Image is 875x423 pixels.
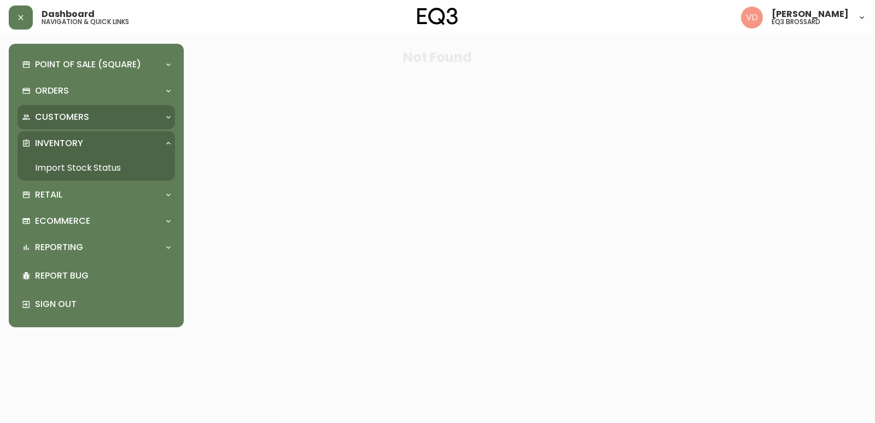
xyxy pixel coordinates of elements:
div: Orders [17,79,175,103]
p: Inventory [35,137,83,149]
p: Customers [35,111,89,123]
h5: eq3 brossard [772,19,820,25]
p: Point of Sale (Square) [35,59,141,71]
div: Sign Out [17,290,175,318]
div: Report Bug [17,262,175,290]
img: logo [417,8,458,25]
p: Reporting [35,241,83,253]
a: Import Stock Status [17,155,175,181]
div: Reporting [17,235,175,259]
div: Point of Sale (Square) [17,53,175,77]
h5: navigation & quick links [42,19,129,25]
div: Retail [17,183,175,207]
p: Orders [35,85,69,97]
p: Report Bug [35,270,171,282]
div: Inventory [17,131,175,155]
span: Dashboard [42,10,95,19]
img: 34cbe8de67806989076631741e6a7c6b [741,7,763,28]
p: Ecommerce [35,215,90,227]
p: Sign Out [35,298,171,310]
div: Ecommerce [17,209,175,233]
div: Customers [17,105,175,129]
p: Retail [35,189,62,201]
span: [PERSON_NAME] [772,10,849,19]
